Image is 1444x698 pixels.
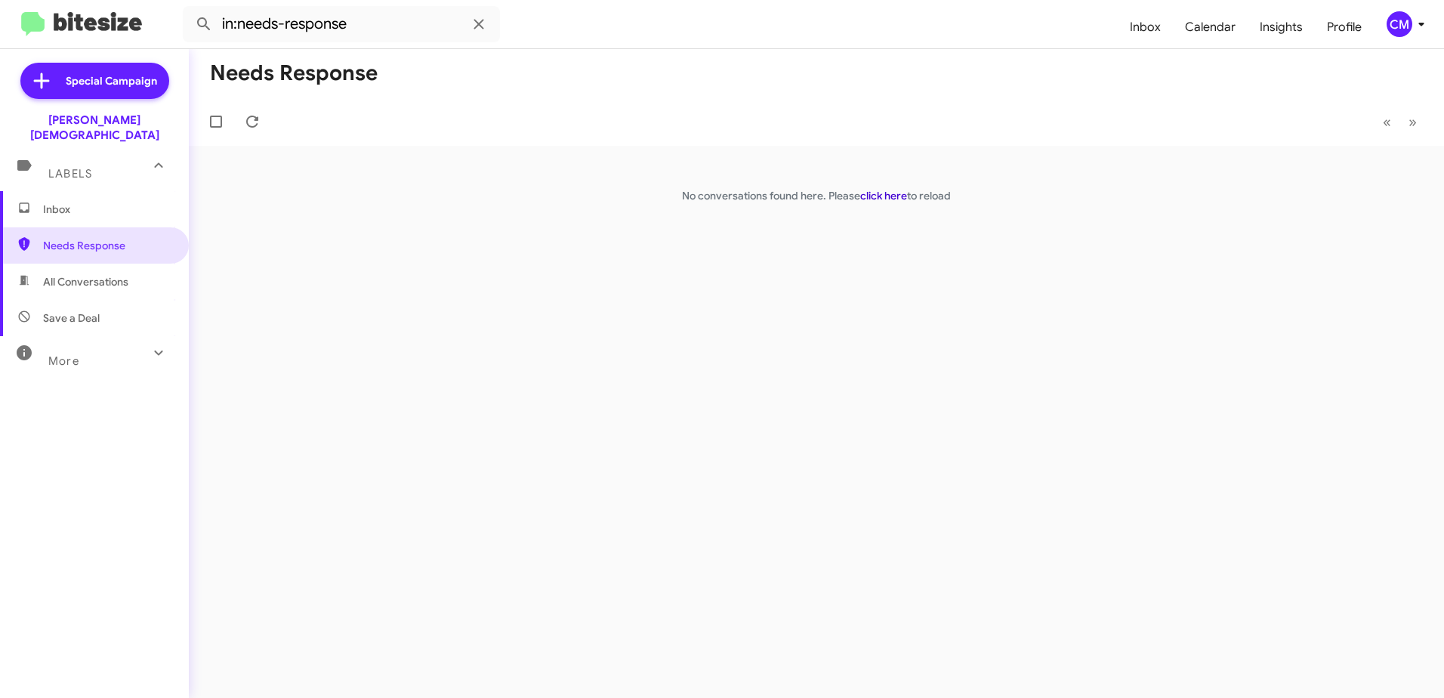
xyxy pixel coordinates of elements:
[1409,113,1417,131] span: »
[210,61,378,85] h1: Needs Response
[48,167,92,181] span: Labels
[20,63,169,99] a: Special Campaign
[1375,107,1426,137] nav: Page navigation example
[43,202,171,217] span: Inbox
[1383,113,1391,131] span: «
[1374,11,1427,37] button: CM
[48,354,79,368] span: More
[1374,107,1400,137] button: Previous
[43,274,128,289] span: All Conversations
[1315,5,1374,49] a: Profile
[1399,107,1426,137] button: Next
[860,189,907,202] a: click here
[43,238,171,253] span: Needs Response
[1173,5,1248,49] a: Calendar
[43,310,100,326] span: Save a Deal
[1248,5,1315,49] a: Insights
[183,6,500,42] input: Search
[66,73,157,88] span: Special Campaign
[1118,5,1173,49] a: Inbox
[1387,11,1412,37] div: CM
[189,188,1444,203] p: No conversations found here. Please to reload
